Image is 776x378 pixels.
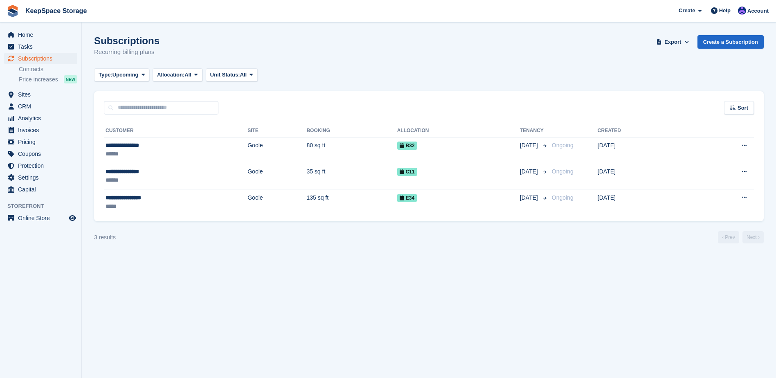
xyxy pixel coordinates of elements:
[598,124,688,137] th: Created
[306,137,397,163] td: 80 sq ft
[738,7,746,15] img: Chloe Clark
[520,167,540,176] span: [DATE]
[18,101,67,112] span: CRM
[206,68,258,82] button: Unit Status: All
[552,168,574,175] span: Ongoing
[94,233,116,242] div: 3 results
[598,163,688,189] td: [DATE]
[4,172,77,183] a: menu
[22,4,90,18] a: KeepSpace Storage
[598,137,688,163] td: [DATE]
[247,189,306,215] td: Goole
[94,47,160,57] p: Recurring billing plans
[7,5,19,17] img: stora-icon-8386f47178a22dfd0bd8f6a31ec36ba5ce8667c1dd55bd0f319d3a0aa187defe.svg
[4,184,77,195] a: menu
[397,194,417,202] span: E34
[157,71,184,79] span: Allocation:
[64,75,77,83] div: NEW
[4,53,77,64] a: menu
[697,35,764,49] a: Create a Subscription
[18,53,67,64] span: Subscriptions
[18,29,67,40] span: Home
[247,163,306,189] td: Goole
[520,124,549,137] th: Tenancy
[4,89,77,100] a: menu
[738,104,748,112] span: Sort
[552,194,574,201] span: Ongoing
[18,41,67,52] span: Tasks
[306,189,397,215] td: 135 sq ft
[520,193,540,202] span: [DATE]
[18,124,67,136] span: Invoices
[664,38,681,46] span: Export
[112,71,139,79] span: Upcoming
[598,189,688,215] td: [DATE]
[718,231,739,243] a: Previous
[4,124,77,136] a: menu
[655,35,691,49] button: Export
[742,231,764,243] a: Next
[7,202,81,210] span: Storefront
[67,213,77,223] a: Preview store
[19,75,77,84] a: Price increases NEW
[18,172,67,183] span: Settings
[4,41,77,52] a: menu
[520,141,540,150] span: [DATE]
[4,136,77,148] a: menu
[18,89,67,100] span: Sites
[18,212,67,224] span: Online Store
[99,71,112,79] span: Type:
[18,136,67,148] span: Pricing
[4,29,77,40] a: menu
[19,76,58,83] span: Price increases
[240,71,247,79] span: All
[18,148,67,160] span: Coupons
[94,68,149,82] button: Type: Upcoming
[4,148,77,160] a: menu
[306,124,397,137] th: Booking
[679,7,695,15] span: Create
[247,124,306,137] th: Site
[716,231,765,243] nav: Page
[306,163,397,189] td: 35 sq ft
[719,7,731,15] span: Help
[18,112,67,124] span: Analytics
[19,65,77,73] a: Contracts
[4,160,77,171] a: menu
[153,68,202,82] button: Allocation: All
[4,112,77,124] a: menu
[552,142,574,148] span: Ongoing
[4,212,77,224] a: menu
[104,124,247,137] th: Customer
[18,160,67,171] span: Protection
[397,168,417,176] span: C11
[184,71,191,79] span: All
[747,7,769,15] span: Account
[397,124,520,137] th: Allocation
[94,35,160,46] h1: Subscriptions
[4,101,77,112] a: menu
[210,71,240,79] span: Unit Status:
[247,137,306,163] td: Goole
[18,184,67,195] span: Capital
[397,142,417,150] span: B32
